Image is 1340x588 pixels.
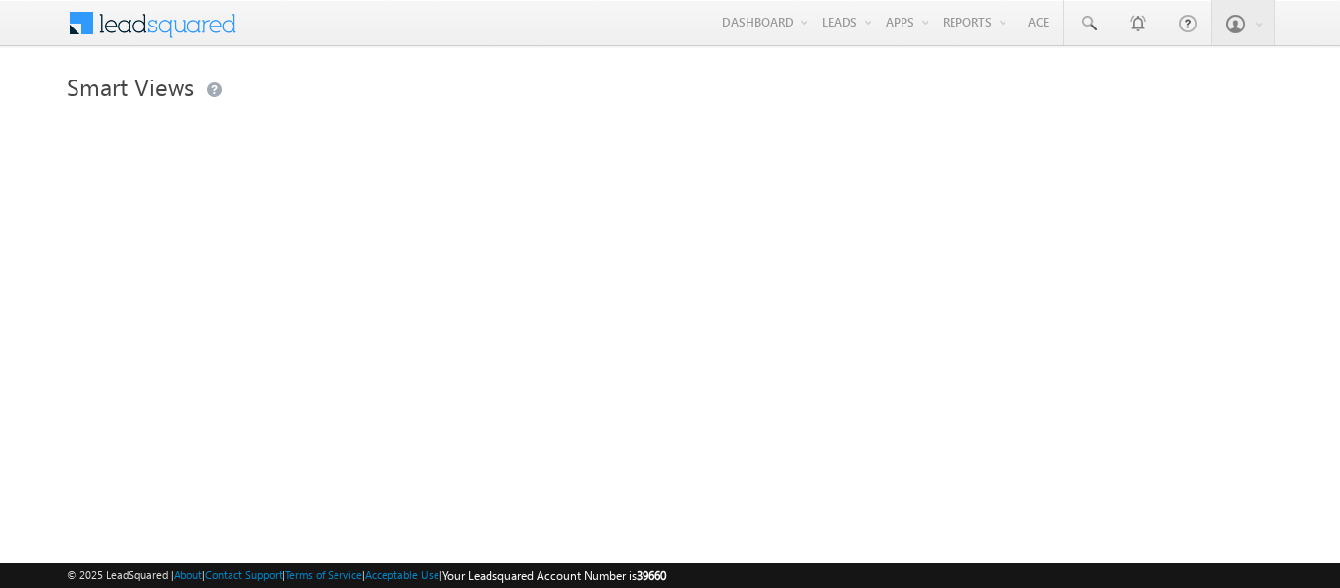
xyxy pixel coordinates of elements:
[637,568,666,583] span: 39660
[67,71,194,102] span: Smart Views
[205,568,283,581] a: Contact Support
[442,568,666,583] span: Your Leadsquared Account Number is
[365,568,439,581] a: Acceptable Use
[67,566,666,585] span: © 2025 LeadSquared | | | | |
[174,568,202,581] a: About
[285,568,362,581] a: Terms of Service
